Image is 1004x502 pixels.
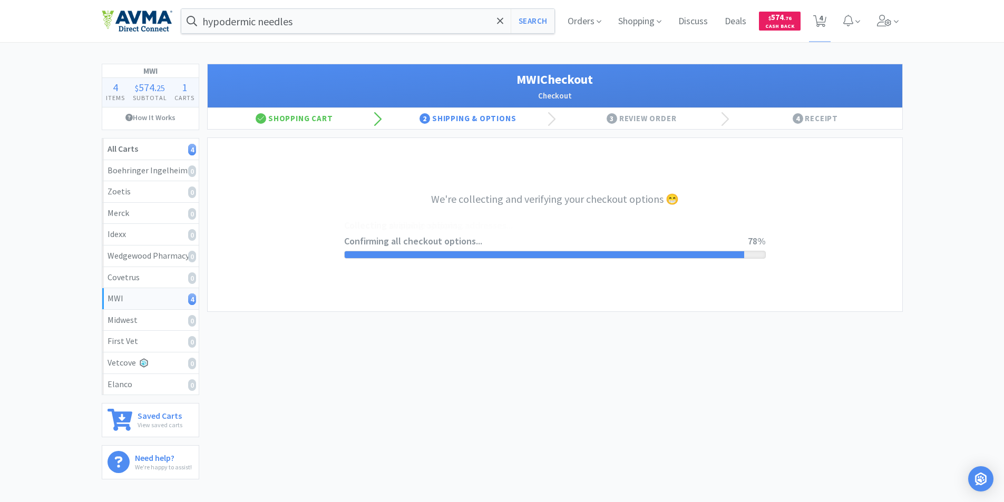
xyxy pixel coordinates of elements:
[344,234,748,249] span: Confirming all checkout options...
[108,143,138,154] strong: All Carts
[138,409,182,420] h6: Saved Carts
[108,164,193,178] div: Boehringer Ingelheim
[139,81,154,94] span: 574
[135,83,139,93] span: $
[793,113,803,124] span: 4
[765,24,794,31] span: Cash Back
[759,7,801,35] a: $574.76Cash Back
[748,235,766,247] span: 78%
[674,17,712,26] a: Discuss
[218,70,892,90] h1: MWI Checkout
[102,374,199,395] a: Elanco0
[135,462,192,472] p: We're happy to assist!
[188,186,196,198] i: 0
[102,403,199,437] a: Saved CartsView saved carts
[188,293,196,305] i: 4
[102,10,172,32] img: e4e33dab9f054f5782a47901c742baa9_102.png
[102,245,199,267] a: Wedgewood Pharmacy0
[157,83,165,93] span: 25
[182,81,187,94] span: 1
[108,292,193,306] div: MWI
[102,331,199,352] a: First Vet0
[102,288,199,310] a: MWI4
[102,224,199,245] a: Idexx0
[188,272,196,284] i: 0
[511,9,554,33] button: Search
[108,313,193,327] div: Midwest
[181,9,555,33] input: Search by item, sku, manufacturer, ingredient, size...
[108,185,193,199] div: Zoetis
[555,108,729,129] div: Review Order
[188,144,196,155] i: 4
[968,466,993,491] div: Open Intercom Messenger
[108,206,193,220] div: Merck
[135,451,192,462] h6: Need help?
[102,107,199,127] a: How It Works
[218,90,892,102] h2: Checkout
[381,108,555,129] div: Shipping & Options
[188,315,196,327] i: 0
[102,267,199,289] a: Covetrus0
[720,17,750,26] a: Deals
[102,64,199,78] h1: MWI
[784,15,792,22] span: . 76
[113,81,118,94] span: 4
[102,93,129,103] h4: Items
[102,139,199,160] a: All Carts4
[344,191,766,208] h3: We're collecting and verifying your checkout options 😁
[129,82,171,93] div: .
[768,15,771,22] span: $
[102,352,199,374] a: Vetcove0
[188,165,196,177] i: 0
[728,108,902,129] div: Receipt
[102,310,199,331] a: Midwest0
[108,271,193,284] div: Covetrus
[108,228,193,241] div: Idexx
[420,113,430,124] span: 2
[768,12,792,22] span: 574
[108,378,193,391] div: Elanco
[102,203,199,224] a: Merck0
[607,113,617,124] span: 3
[171,93,199,103] h4: Carts
[188,208,196,220] i: 0
[188,358,196,369] i: 0
[102,181,199,203] a: Zoetis0
[809,18,831,27] a: 4
[108,356,193,370] div: Vetcove
[344,218,748,233] span: Collecting shipping options...
[208,108,382,129] div: Shopping Cart
[138,420,182,430] p: View saved carts
[188,379,196,391] i: 0
[188,336,196,348] i: 0
[102,160,199,182] a: Boehringer Ingelheim0
[188,251,196,262] i: 0
[108,249,193,263] div: Wedgewood Pharmacy
[108,334,193,348] div: First Vet
[129,93,171,103] h4: Subtotal
[188,229,196,241] i: 0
